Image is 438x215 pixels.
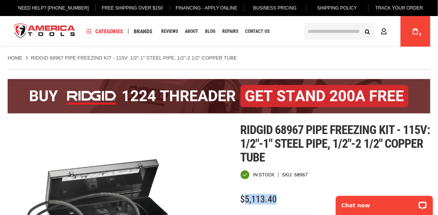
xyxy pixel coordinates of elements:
[245,29,270,34] span: Contact Us
[253,172,274,177] span: In stock
[87,29,123,34] span: Categories
[8,17,82,46] a: store logo
[240,170,274,179] div: Availability
[331,191,438,215] iframe: LiveChat chat widget
[408,16,423,47] a: 0
[317,5,357,11] span: Shipping Policy
[202,26,219,37] a: Blog
[130,26,156,37] a: Brands
[240,194,277,205] span: $5,113.40
[282,172,294,177] strong: SKU
[134,29,152,34] span: Brands
[240,123,430,165] span: Ridgid 68967 pipe freezing kit - 115v: 1/2"-1" steel pipe, 1/2"-2 1/2" copper tube
[8,55,22,61] a: Home
[31,55,237,61] strong: RIDGID 68967 PIPE FREEZING KIT - 115V: 1/2"-1" STEEL PIPE, 1/2"-2 1/2" COPPER TUBE
[242,26,273,37] a: Contact Us
[158,26,181,37] a: Reviews
[185,29,198,34] span: About
[419,32,422,37] span: 0
[8,17,82,46] img: America Tools
[360,24,375,39] button: Search
[294,172,308,177] div: 68967
[8,79,430,113] img: BOGO: Buy the RIDGID® 1224 Threader (26092), get the 92467 200A Stand FREE!
[222,29,238,34] span: Repairs
[219,26,242,37] a: Repairs
[161,29,178,34] span: Reviews
[181,26,202,37] a: About
[205,29,215,34] span: Blog
[83,26,127,37] a: Categories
